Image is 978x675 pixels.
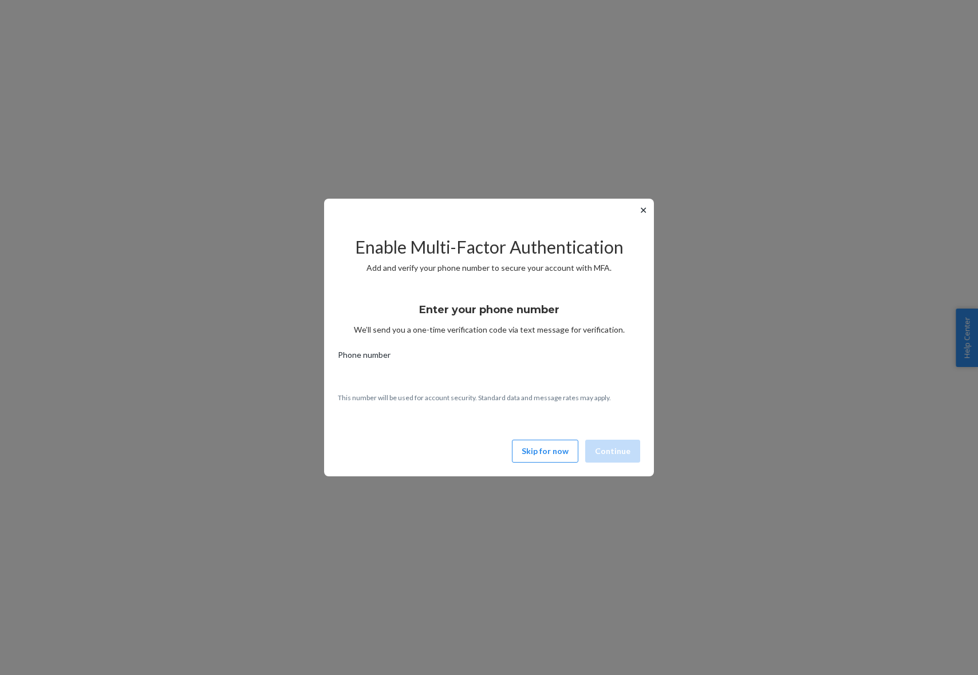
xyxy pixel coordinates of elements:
[338,262,640,274] p: Add and verify your phone number to secure your account with MFA.
[419,302,559,317] h3: Enter your phone number
[338,238,640,256] h2: Enable Multi-Factor Authentication
[338,393,640,402] p: This number will be used for account security. Standard data and message rates may apply.
[637,203,649,217] button: ✕
[512,440,578,463] button: Skip for now
[585,440,640,463] button: Continue
[338,349,391,365] span: Phone number
[338,293,640,335] div: We’ll send you a one-time verification code via text message for verification.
